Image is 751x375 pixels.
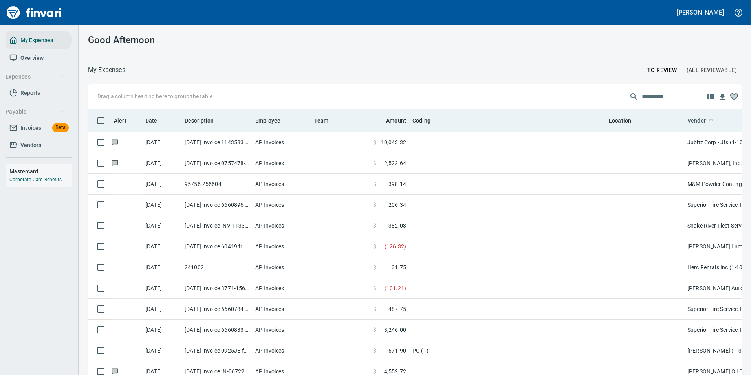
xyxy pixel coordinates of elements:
[609,116,631,125] span: Location
[6,119,72,137] a: InvoicesBeta
[677,8,724,17] h5: [PERSON_NAME]
[111,369,119,374] span: Has messages
[145,116,168,125] span: Date
[142,195,181,215] td: [DATE]
[9,167,72,176] h6: Mastercard
[255,116,280,125] span: Employee
[373,159,376,167] span: $
[142,153,181,174] td: [DATE]
[142,299,181,320] td: [DATE]
[412,116,441,125] span: Coding
[373,243,376,250] span: $
[97,92,212,100] p: Drag a column heading here to group the table
[252,236,311,257] td: AP Invoices
[88,35,293,46] h3: Good Afternoon
[314,116,329,125] span: Team
[373,222,376,230] span: $
[114,116,126,125] span: Alert
[647,65,677,75] span: To Review
[20,35,53,45] span: My Expenses
[5,72,65,82] span: Expenses
[252,174,311,195] td: AP Invoices
[88,65,125,75] p: My Expenses
[181,195,252,215] td: [DATE] Invoice 6660896 from Superior Tire Service, Inc (1-10991)
[252,132,311,153] td: AP Invoices
[388,201,406,209] span: 206.34
[687,116,716,125] span: Vendor
[675,6,726,18] button: [PERSON_NAME]
[388,305,406,313] span: 487.75
[252,299,311,320] td: AP Invoices
[255,116,291,125] span: Employee
[111,140,119,145] span: Has messages
[111,160,119,165] span: Has messages
[181,340,252,361] td: [DATE] Invoice 0925JB from [PERSON_NAME] (1-388942)
[6,49,72,67] a: Overview
[181,257,252,278] td: 241002
[373,284,376,292] span: $
[314,116,339,125] span: Team
[145,116,158,125] span: Date
[142,278,181,299] td: [DATE]
[373,201,376,209] span: $
[142,257,181,278] td: [DATE]
[409,340,606,361] td: PO (1)
[142,320,181,340] td: [DATE]
[687,65,737,75] span: (All Reviewable)
[384,159,406,167] span: 2,522.64
[6,31,72,49] a: My Expenses
[252,340,311,361] td: AP Invoices
[252,278,311,299] td: AP Invoices
[385,284,406,292] span: ( 101.21 )
[185,116,224,125] span: Description
[142,215,181,236] td: [DATE]
[376,116,406,125] span: Amount
[384,326,406,334] span: 3,246.00
[5,107,65,117] span: Payable
[6,136,72,154] a: Vendors
[20,140,41,150] span: Vendors
[728,91,740,103] button: Column choices favorited. Click to reset to default
[6,84,72,102] a: Reports
[388,347,406,355] span: 671.90
[252,153,311,174] td: AP Invoices
[705,91,716,103] button: Choose columns to display
[181,153,252,174] td: [DATE] Invoice 0757478-IN from [PERSON_NAME], Inc. (1-39587)
[142,174,181,195] td: [DATE]
[181,174,252,195] td: 95756.256604
[373,263,376,271] span: $
[381,138,406,146] span: 10,043.32
[388,222,406,230] span: 382.03
[2,105,68,119] button: Payable
[181,132,252,153] td: [DATE] Invoice 1143583 from Jubitz Corp - Jfs (1-10543)
[2,70,68,84] button: Expenses
[373,180,376,188] span: $
[373,305,376,313] span: $
[687,116,706,125] span: Vendor
[9,177,62,182] a: Corporate Card Benefits
[373,326,376,334] span: $
[181,299,252,320] td: [DATE] Invoice 6660784 from Superior Tire Service, Inc (1-10991)
[142,236,181,257] td: [DATE]
[252,257,311,278] td: AP Invoices
[252,195,311,215] td: AP Invoices
[386,116,406,125] span: Amount
[5,3,64,22] img: Finvari
[142,132,181,153] td: [DATE]
[181,236,252,257] td: [DATE] Invoice 60419 from [PERSON_NAME] Lumber Co (1-10777)
[181,215,252,236] td: [DATE] Invoice INV-11337 from Snake River Fleet Services (1-39106)
[181,320,252,340] td: [DATE] Invoice 6660833 from Superior Tire Service, Inc (1-10991)
[252,215,311,236] td: AP Invoices
[20,123,41,133] span: Invoices
[373,347,376,355] span: $
[609,116,641,125] span: Location
[181,278,252,299] td: [DATE] Invoice 3771-156464 from [PERSON_NAME] Auto Parts (1-23030)
[114,116,137,125] span: Alert
[392,263,406,271] span: 31.75
[20,88,40,98] span: Reports
[52,123,69,132] span: Beta
[385,243,406,250] span: ( 126.32 )
[373,138,376,146] span: $
[20,53,44,63] span: Overview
